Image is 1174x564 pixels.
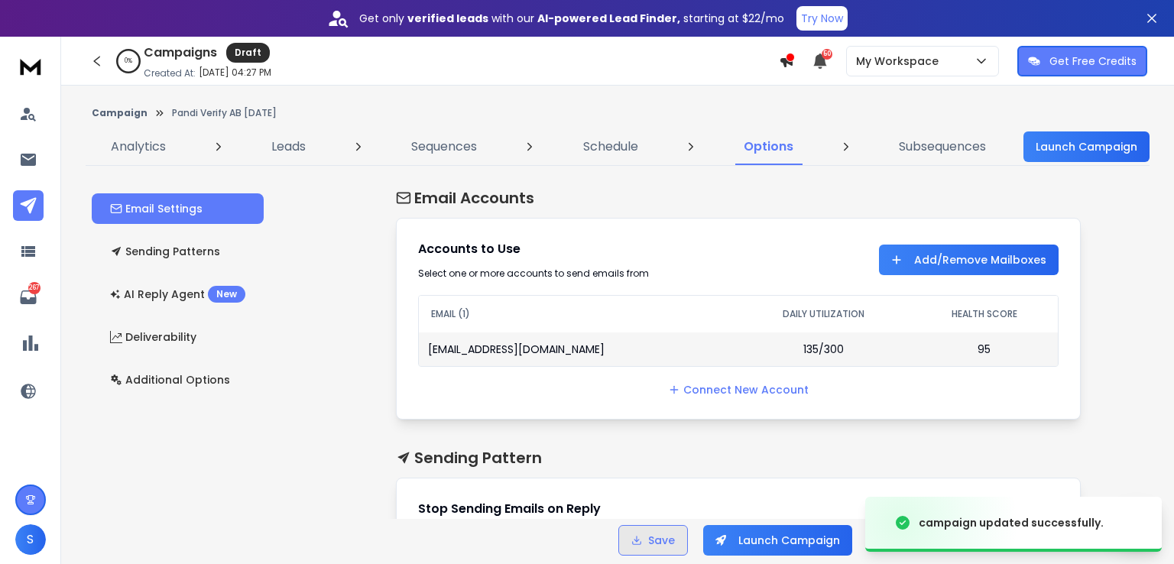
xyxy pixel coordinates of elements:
[418,267,723,280] div: Select one or more accounts to send emails from
[822,49,832,60] span: 50
[910,296,1058,332] th: HEALTH SCORE
[144,67,196,79] p: Created At:
[28,282,41,294] p: 267
[574,128,647,165] a: Schedule
[359,11,784,26] p: Get only with our starting at $22/mo
[1017,46,1147,76] button: Get Free Credits
[110,372,230,387] p: Additional Options
[402,128,486,165] a: Sequences
[92,279,264,310] button: AI Reply AgentNew
[407,11,488,26] strong: verified leads
[919,515,1104,530] div: campaign updated successfully.
[1049,53,1137,69] p: Get Free Credits
[910,332,1058,366] td: 95
[110,329,196,345] p: Deliverability
[537,11,680,26] strong: AI-powered Lead Finder,
[92,193,264,224] button: Email Settings
[172,107,277,119] p: Pandi Verify AB [DATE]
[418,240,723,258] h1: Accounts to Use
[199,66,271,79] p: [DATE] 04:27 PM
[13,282,44,313] a: 267
[208,286,245,303] div: New
[890,128,995,165] a: Subsequences
[111,138,166,156] p: Analytics
[703,525,852,556] button: Launch Campaign
[110,244,220,259] p: Sending Patterns
[271,138,306,156] p: Leads
[428,342,605,357] p: [EMAIL_ADDRESS][DOMAIN_NAME]
[92,236,264,267] button: Sending Patterns
[744,138,793,156] p: Options
[856,53,945,69] p: My Workspace
[796,6,848,31] button: Try Now
[411,138,477,156] p: Sequences
[92,322,264,352] button: Deliverability
[110,286,245,303] p: AI Reply Agent
[92,107,148,119] button: Campaign
[583,138,638,156] p: Schedule
[125,57,132,66] p: 0 %
[419,296,737,332] th: EMAIL (1)
[102,128,175,165] a: Analytics
[15,524,46,555] button: S
[668,382,809,397] a: Connect New Account
[15,52,46,80] img: logo
[879,245,1059,275] button: Add/Remove Mailboxes
[144,44,217,62] h1: Campaigns
[801,11,843,26] p: Try Now
[396,187,1081,209] h1: Email Accounts
[1023,131,1150,162] button: Launch Campaign
[737,296,910,332] th: DAILY UTILIZATION
[418,500,723,518] h1: Stop Sending Emails on Reply
[92,365,264,395] button: Additional Options
[110,201,203,216] p: Email Settings
[899,138,986,156] p: Subsequences
[735,128,803,165] a: Options
[737,332,910,366] td: 135/300
[226,43,270,63] div: Draft
[396,447,1081,468] h1: Sending Pattern
[618,525,688,556] button: Save
[262,128,315,165] a: Leads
